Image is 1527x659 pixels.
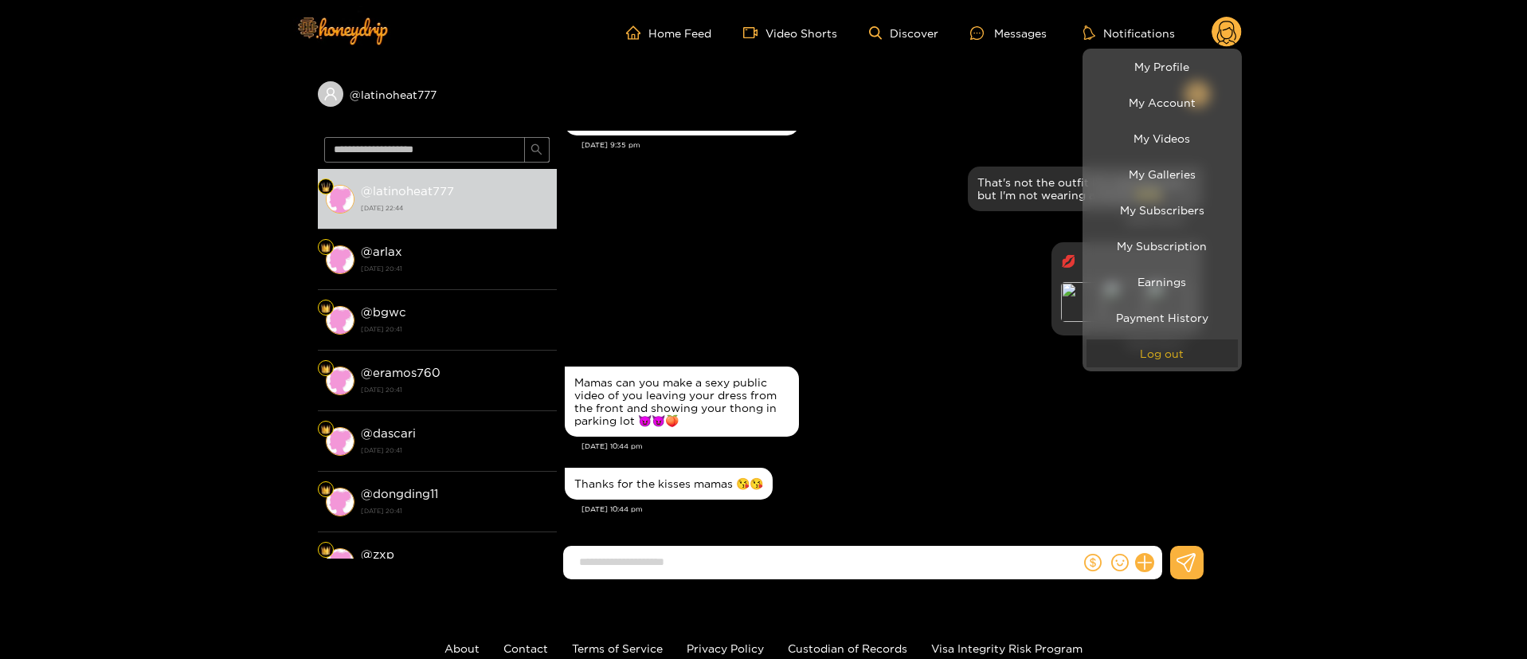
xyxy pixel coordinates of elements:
a: My Videos [1087,124,1238,152]
button: Log out [1087,339,1238,367]
a: My Galleries [1087,160,1238,188]
a: Earnings [1087,268,1238,296]
a: My Subscription [1087,232,1238,260]
a: My Profile [1087,53,1238,80]
a: Payment History [1087,304,1238,331]
a: My Account [1087,88,1238,116]
a: My Subscribers [1087,196,1238,224]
